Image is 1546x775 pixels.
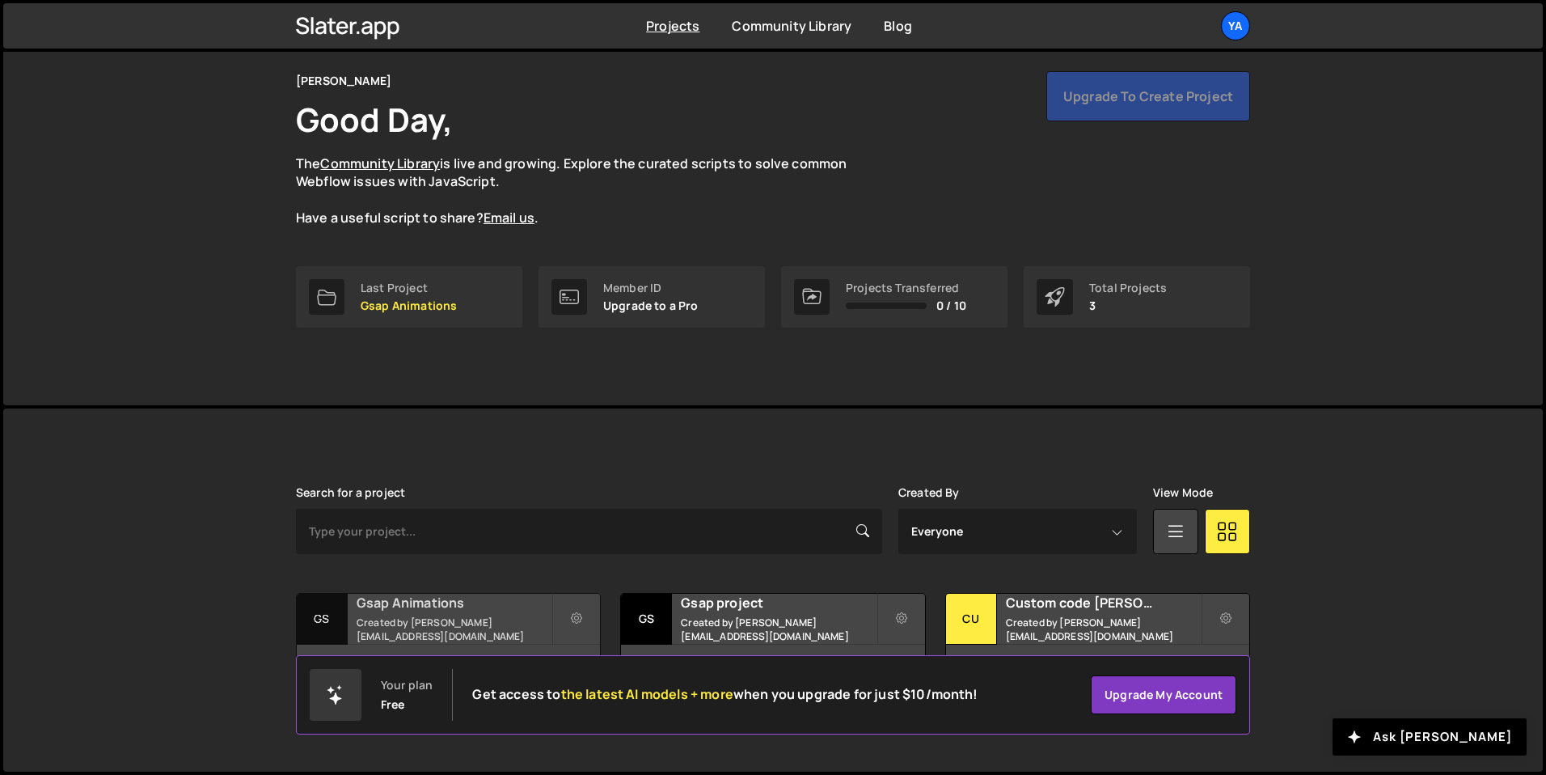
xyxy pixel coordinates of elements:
a: Gs Gsap Animations Created by [PERSON_NAME][EMAIL_ADDRESS][DOMAIN_NAME] 5 pages, last updated by ... [296,593,601,694]
div: Last Project [361,282,457,294]
div: Your plan [381,679,433,692]
a: Cu Custom code [PERSON_NAME] Created by [PERSON_NAME][EMAIL_ADDRESS][DOMAIN_NAME] 1 page, last up... [945,593,1250,694]
small: Created by [PERSON_NAME][EMAIL_ADDRESS][DOMAIN_NAME] [1006,616,1201,643]
a: Gs Gsap project Created by [PERSON_NAME][EMAIL_ADDRESS][DOMAIN_NAME] 4 pages, last updated by [DATE] [620,593,925,694]
small: Created by [PERSON_NAME][EMAIL_ADDRESS][DOMAIN_NAME] [357,616,551,643]
a: Community Library [320,155,440,172]
p: Upgrade to a Pro [603,299,699,312]
div: Member ID [603,282,699,294]
h2: Custom code [PERSON_NAME] [1006,594,1201,612]
label: View Mode [1153,486,1213,499]
div: Free [381,698,405,711]
label: Search for a project [296,486,405,499]
input: Type your project... [296,509,882,554]
label: Created By [898,486,960,499]
p: 3 [1089,299,1167,312]
a: Email us [484,209,534,227]
h2: Get access to when you upgrade for just $10/month! [472,687,978,702]
a: Last Project Gsap Animations [296,266,522,328]
div: Projects Transferred [846,282,966,294]
p: The is live and growing. Explore the curated scripts to solve common Webflow issues with JavaScri... [296,155,878,227]
div: Gs [297,594,348,645]
button: Ask [PERSON_NAME] [1333,718,1527,756]
a: Community Library [732,17,851,35]
span: 0 / 10 [936,299,966,312]
h2: Gsap project [681,594,876,612]
div: Gs [621,594,672,645]
div: 1 page, last updated by over [DATE] [946,645,1249,693]
a: Projects [646,17,699,35]
div: 5 pages, last updated by about [DATE] [297,645,600,693]
a: Upgrade my account [1091,675,1236,714]
a: Blog [884,17,912,35]
div: Total Projects [1089,282,1167,294]
h2: Gsap Animations [357,594,551,612]
div: Cu [946,594,997,645]
h1: Good Day, [296,97,453,142]
span: the latest AI models + more [561,685,733,703]
div: 4 pages, last updated by [DATE] [621,645,924,693]
p: Gsap Animations [361,299,457,312]
small: Created by [PERSON_NAME][EMAIL_ADDRESS][DOMAIN_NAME] [681,616,876,643]
div: [PERSON_NAME] [296,71,391,91]
a: ya [1221,11,1250,40]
